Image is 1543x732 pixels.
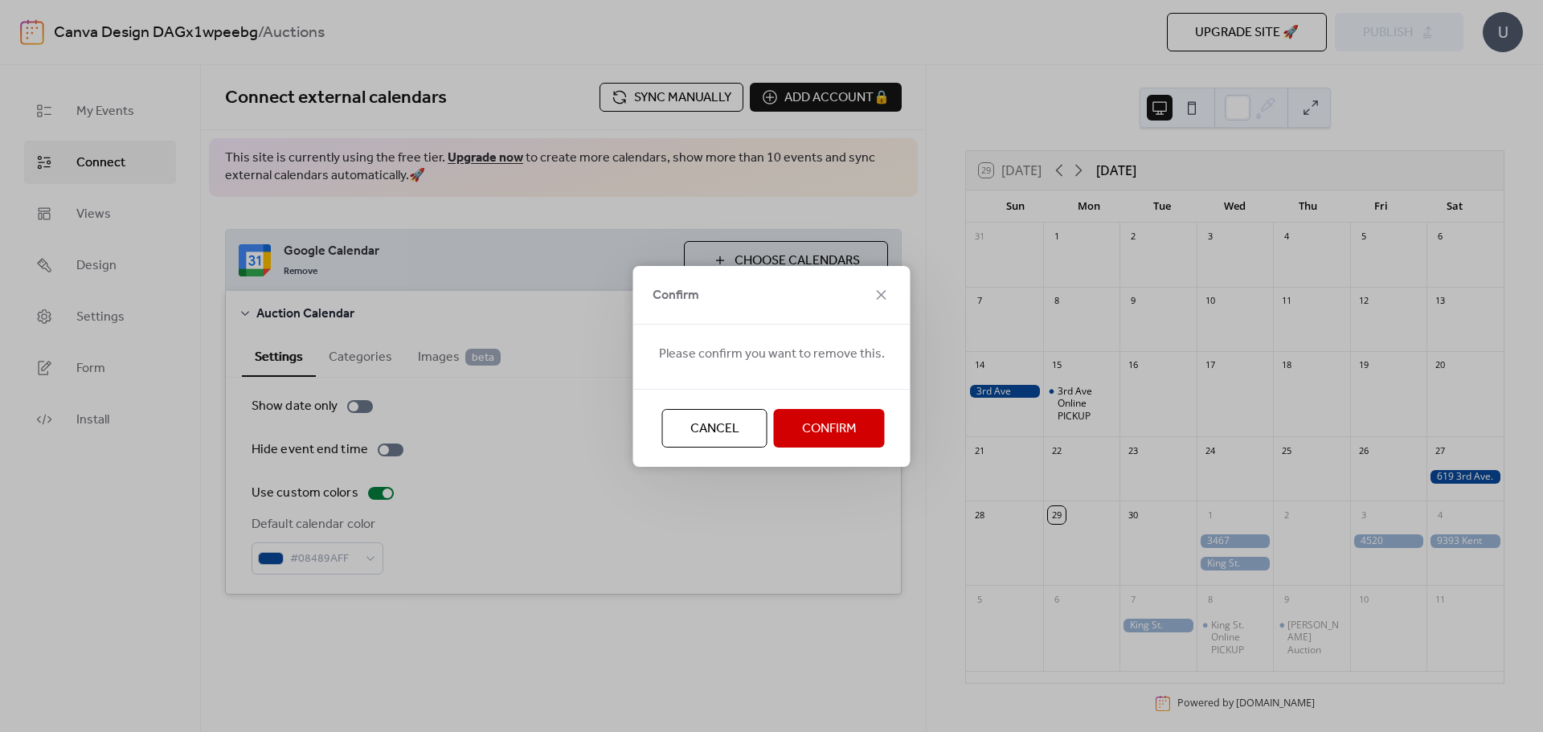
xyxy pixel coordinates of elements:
[690,419,739,439] span: Cancel
[774,409,885,448] button: Confirm
[802,419,857,439] span: Confirm
[653,286,699,305] span: Confirm
[662,409,767,448] button: Cancel
[659,345,885,364] span: Please confirm you want to remove this.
